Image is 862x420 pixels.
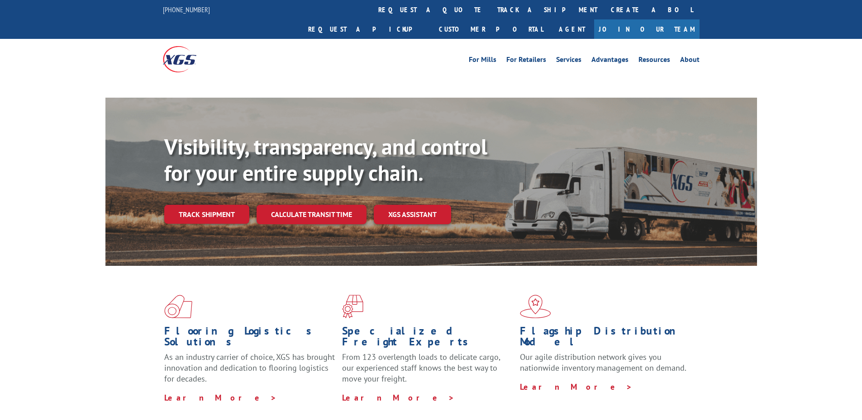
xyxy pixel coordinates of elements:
[550,19,594,39] a: Agent
[163,5,210,14] a: [PHONE_NUMBER]
[520,295,551,318] img: xgs-icon-flagship-distribution-model-red
[520,382,633,392] a: Learn More >
[164,132,487,187] b: Visibility, transparency, and control for your entire supply chain.
[432,19,550,39] a: Customer Portal
[520,326,691,352] h1: Flagship Distribution Model
[164,352,335,384] span: As an industry carrier of choice, XGS has brought innovation and dedication to flooring logistics...
[342,352,513,392] p: From 123 overlength loads to delicate cargo, our experienced staff knows the best way to move you...
[164,295,192,318] img: xgs-icon-total-supply-chain-intelligence-red
[520,352,686,373] span: Our agile distribution network gives you nationwide inventory management on demand.
[594,19,700,39] a: Join Our Team
[591,56,629,66] a: Advantages
[164,392,277,403] a: Learn More >
[556,56,581,66] a: Services
[506,56,546,66] a: For Retailers
[164,326,335,352] h1: Flooring Logistics Solutions
[469,56,496,66] a: For Mills
[374,205,451,224] a: XGS ASSISTANT
[680,56,700,66] a: About
[301,19,432,39] a: Request a pickup
[342,326,513,352] h1: Specialized Freight Experts
[164,205,249,224] a: Track shipment
[257,205,367,224] a: Calculate transit time
[342,295,363,318] img: xgs-icon-focused-on-flooring-red
[342,392,455,403] a: Learn More >
[638,56,670,66] a: Resources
